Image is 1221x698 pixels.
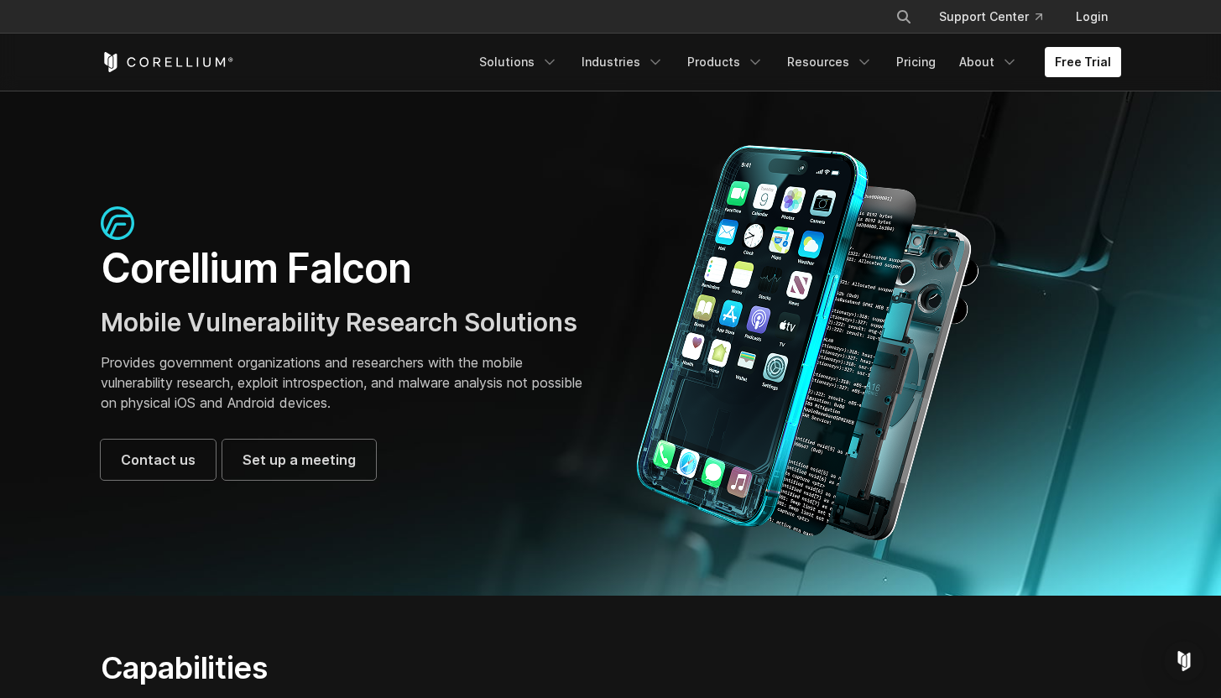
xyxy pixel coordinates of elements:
[101,52,234,72] a: Corellium Home
[101,206,134,240] img: falcon-icon
[101,352,594,413] p: Provides government organizations and researchers with the mobile vulnerability research, exploit...
[926,2,1056,32] a: Support Center
[243,450,356,470] span: Set up a meeting
[875,2,1121,32] div: Navigation Menu
[677,47,774,77] a: Products
[101,243,594,294] h1: Corellium Falcon
[101,440,216,480] a: Contact us
[571,47,674,77] a: Industries
[889,2,919,32] button: Search
[469,47,1121,77] div: Navigation Menu
[886,47,946,77] a: Pricing
[469,47,568,77] a: Solutions
[101,307,577,337] span: Mobile Vulnerability Research Solutions
[101,649,770,686] h2: Capabilities
[777,47,883,77] a: Resources
[121,450,196,470] span: Contact us
[1045,47,1121,77] a: Free Trial
[949,47,1028,77] a: About
[628,144,989,542] img: Corellium_Falcon Hero 1
[1164,641,1204,681] div: Open Intercom Messenger
[1062,2,1121,32] a: Login
[222,440,376,480] a: Set up a meeting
